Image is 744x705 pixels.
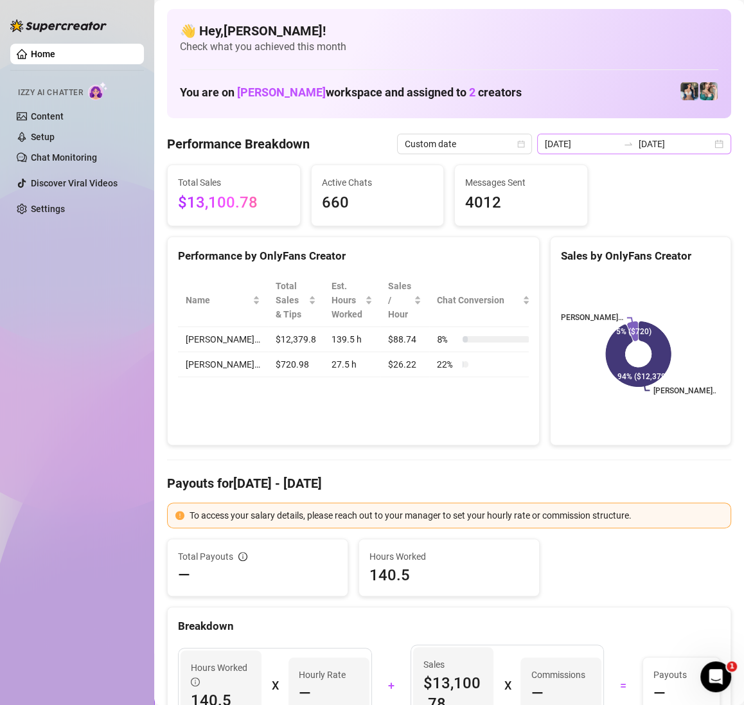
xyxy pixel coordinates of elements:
span: exclamation-circle [175,511,184,520]
img: Katy [680,82,698,100]
a: Content [31,111,64,121]
div: Sales by OnlyFans Creator [561,247,720,265]
a: Discover Viral Videos [31,178,118,188]
span: calendar [517,140,525,148]
div: = [612,675,635,696]
span: Active Chats [322,175,434,190]
th: Sales / Hour [380,274,429,327]
h4: 👋 Hey, [PERSON_NAME] ! [180,22,718,40]
span: Check what you achieved this month [180,40,718,54]
span: — [178,565,190,585]
span: 4012 [465,191,577,215]
span: — [299,683,311,704]
img: Zaddy [700,82,718,100]
a: Setup [31,132,55,142]
text: [PERSON_NAME]… [653,386,718,395]
th: Total Sales & Tips [268,274,324,327]
span: — [653,683,666,704]
h1: You are on workspace and assigned to creators [180,85,522,100]
th: Name [178,274,268,327]
span: info-circle [238,552,247,561]
span: $13,100.78 [178,191,290,215]
span: 22 % [437,357,457,371]
span: Messages Sent [465,175,577,190]
input: Start date [545,137,618,151]
img: AI Chatter [88,82,108,100]
span: — [531,683,543,704]
span: Total Payouts [178,549,233,564]
td: $26.22 [380,352,429,377]
div: X [272,675,278,696]
span: Name [186,293,250,307]
td: $720.98 [268,352,324,377]
td: 27.5 h [324,352,380,377]
div: Breakdown [178,618,720,635]
a: Chat Monitoring [31,152,97,163]
span: Hours Worked [369,549,529,564]
span: Payouts [653,668,709,682]
span: 2 [469,85,475,99]
div: X [504,675,510,696]
span: Sales / Hour [388,279,411,321]
span: 8 % [437,332,457,346]
span: 660 [322,191,434,215]
input: End date [639,137,712,151]
text: [PERSON_NAME]… [559,314,623,323]
span: [PERSON_NAME] [237,85,326,99]
div: Performance by OnlyFans Creator [178,247,529,265]
article: Hourly Rate [299,668,346,682]
span: Total Sales & Tips [276,279,306,321]
div: Est. Hours Worked [332,279,362,321]
span: Izzy AI Chatter [18,87,83,99]
span: 1 [727,661,737,672]
td: [PERSON_NAME]… [178,352,268,377]
td: $88.74 [380,327,429,352]
span: 140.5 [369,565,529,585]
h4: Performance Breakdown [167,135,310,153]
a: Home [31,49,55,59]
th: Chat Conversion [429,274,538,327]
span: Sales [423,657,484,672]
article: Commissions [531,668,585,682]
td: 139.5 h [324,327,380,352]
span: Total Sales [178,175,290,190]
span: Custom date [405,134,524,154]
span: swap-right [623,139,633,149]
img: logo-BBDzfeDw.svg [10,19,107,32]
span: Chat Conversion [437,293,520,307]
span: Hours Worked [191,661,251,689]
iframe: Intercom live chat [700,661,731,692]
td: [PERSON_NAME]… [178,327,268,352]
td: $12,379.8 [268,327,324,352]
a: Settings [31,204,65,214]
span: to [623,139,633,149]
div: To access your salary details, please reach out to your manager to set your hourly rate or commis... [190,508,723,522]
h4: Payouts for [DATE] - [DATE] [167,474,731,492]
span: info-circle [191,677,200,686]
div: + [380,675,403,696]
